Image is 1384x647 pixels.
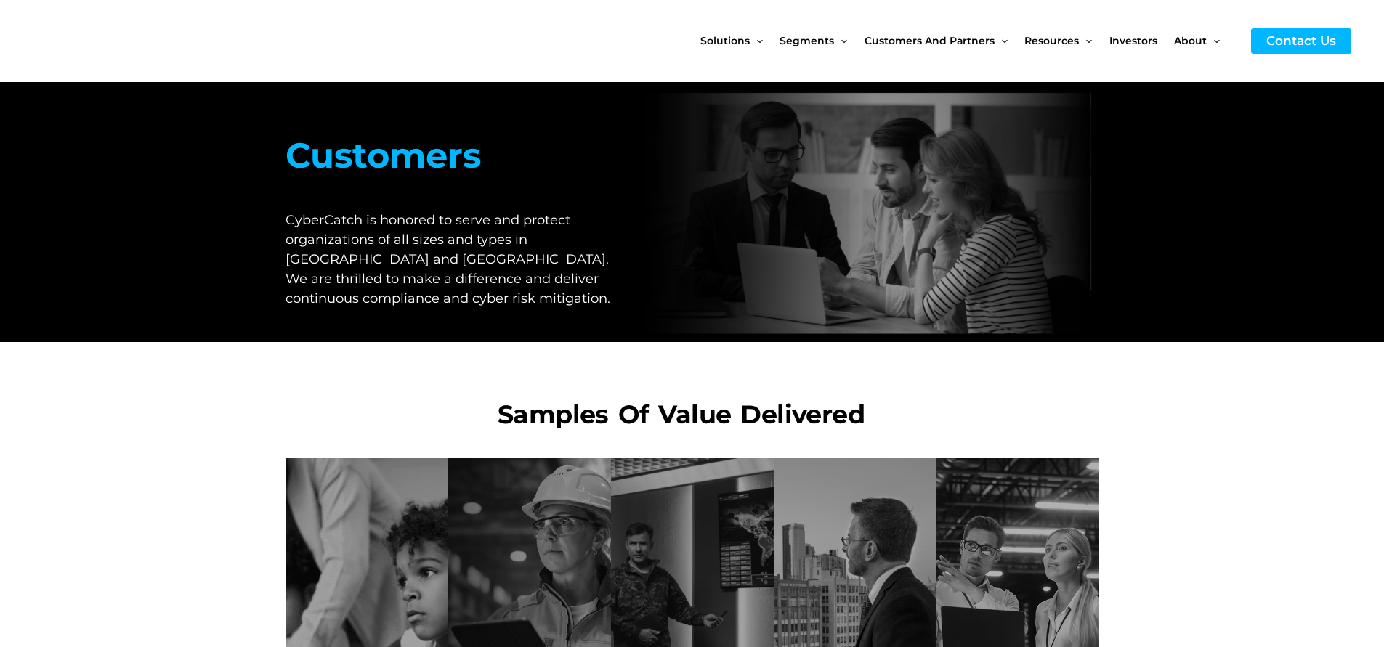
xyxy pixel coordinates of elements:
[1109,10,1174,71] a: Investors
[1079,10,1092,71] span: Menu Toggle
[1109,10,1157,71] span: Investors
[1024,10,1079,71] span: Resources
[286,129,618,182] h2: Customers
[700,10,750,71] span: Solutions
[865,10,995,71] span: Customers and Partners
[286,211,618,309] h1: CyberCatch is honored to serve and protect organizations of all sizes and types in [GEOGRAPHIC_DA...
[1174,10,1207,71] span: About
[286,396,1077,434] h1: Samples of value delivered
[750,10,763,71] span: Menu Toggle
[25,11,200,71] img: CyberCatch
[834,10,847,71] span: Menu Toggle
[780,10,834,71] span: Segments
[1207,10,1220,71] span: Menu Toggle
[1251,28,1351,54] a: Contact Us
[700,10,1237,71] nav: Site Navigation: New Main Menu
[995,10,1008,71] span: Menu Toggle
